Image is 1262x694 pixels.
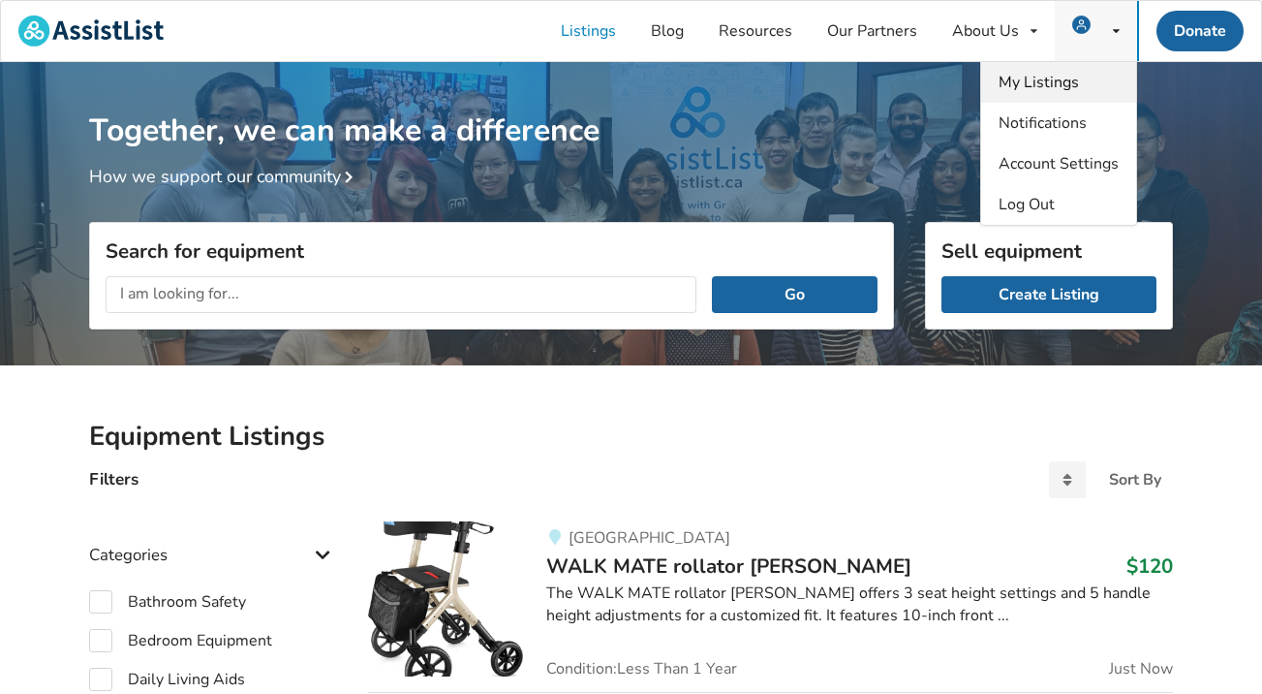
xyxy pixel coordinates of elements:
a: Donate [1156,11,1244,51]
h3: $120 [1126,553,1173,579]
input: I am looking for... [106,276,696,313]
h3: Sell equipment [941,238,1156,264]
h1: Together, we can make a difference [89,62,1173,150]
img: assistlist-logo [18,16,164,47]
label: Bathroom Safety [89,590,246,614]
span: [GEOGRAPHIC_DATA] [569,527,730,549]
span: Notifications [999,112,1087,134]
span: Log Out [999,194,1055,215]
h4: Filters [89,468,139,490]
span: Account Settings [999,153,1119,174]
a: Resources [701,1,810,61]
a: Listings [543,1,633,61]
label: Bedroom Equipment [89,629,272,652]
span: WALK MATE rollator [PERSON_NAME] [546,552,911,580]
span: Just Now [1109,661,1173,677]
h3: Search for equipment [106,238,877,264]
label: Daily Living Aids [89,668,245,691]
a: Create Listing [941,276,1156,313]
a: Our Partners [810,1,935,61]
a: How we support our community [89,165,360,188]
img: mobility-walk mate rollator walker [368,521,523,677]
div: Categories [89,506,337,575]
a: mobility-walk mate rollator walker[GEOGRAPHIC_DATA]WALK MATE rollator [PERSON_NAME]$120The WALK M... [368,521,1173,692]
a: Blog [633,1,701,61]
div: About Us [952,23,1019,39]
span: My Listings [999,72,1079,93]
img: user icon [1072,16,1091,34]
button: Go [712,276,877,313]
div: The WALK MATE rollator [PERSON_NAME] offers 3 seat height settings and 5 handle height adjustment... [546,583,1173,627]
h2: Equipment Listings [89,420,1173,454]
span: Condition: Less Than 1 Year [546,661,737,677]
div: Sort By [1109,472,1161,488]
